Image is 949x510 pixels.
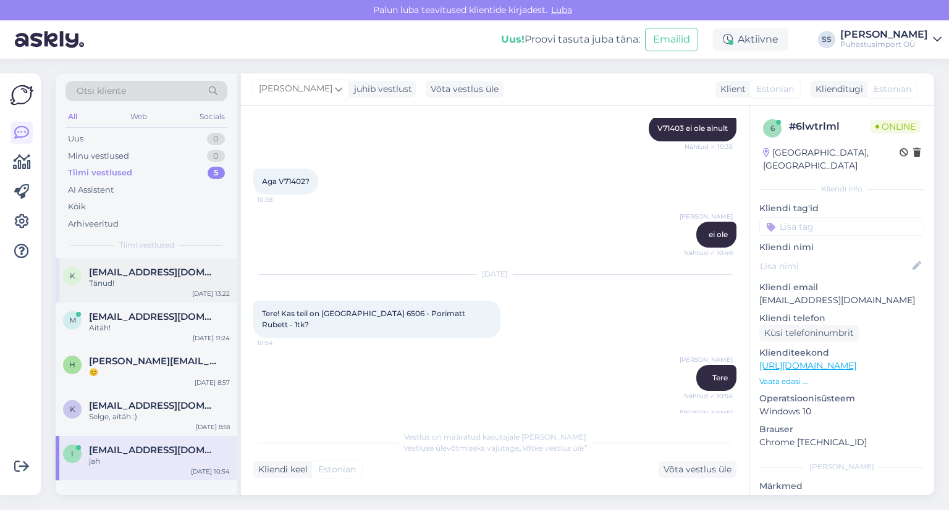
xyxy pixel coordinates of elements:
div: 😊 [89,367,230,378]
img: Askly Logo [10,83,33,107]
span: Nähtud ✓ 10:54 [684,391,733,401]
span: [PERSON_NAME] [680,408,733,417]
div: # 6lwtrlml [789,119,871,134]
div: Tiimi vestlused [68,167,132,179]
div: Minu vestlused [68,150,129,162]
span: Online [871,120,921,133]
div: All [65,109,80,125]
p: Kliendi email [759,281,924,294]
span: [PERSON_NAME] [680,212,733,221]
span: Estonian [756,83,794,96]
b: Uus! [501,33,525,45]
span: 10:54 [257,338,303,348]
span: k [70,404,75,414]
span: kirsika.ani@outlook.com [89,400,217,411]
div: [DATE] 10:54 [191,467,230,476]
a: [URL][DOMAIN_NAME] [759,360,856,371]
span: m [69,316,76,325]
span: Nähtud ✓ 10:35 [685,142,733,151]
div: Aitäh! [89,322,230,333]
div: 5 [208,167,225,179]
p: [EMAIL_ADDRESS][DOMAIN_NAME] [759,294,924,307]
p: Kliendi nimi [759,241,924,254]
div: Socials [197,109,227,125]
div: AI Assistent [68,184,114,196]
div: Võta vestlus üle [426,81,504,98]
div: [DATE] 8:57 [195,378,230,387]
span: kristjan@rikets.ee [89,267,217,278]
span: k [70,271,75,280]
p: Operatsioonisüsteem [759,392,924,405]
input: Lisa nimi [760,259,910,273]
div: Klient [715,83,746,96]
span: Tiimi vestlused [119,240,174,251]
div: 0 [207,150,225,162]
div: Selge, aitäh :) [89,411,230,422]
div: jah [89,456,230,467]
span: Nähtud ✓ 10:49 [684,248,733,257]
p: Vaata edasi ... [759,376,924,387]
p: Chrome [TECHNICAL_ID] [759,436,924,449]
div: [GEOGRAPHIC_DATA], [GEOGRAPHIC_DATA] [763,146,900,172]
p: Kliendi telefon [759,312,924,325]
span: Tere! Kas teil on [GEOGRAPHIC_DATA] 6506 - Porimatt Rubett - 1tk? [262,309,467,329]
a: [PERSON_NAME]Puhastusimport OÜ [840,30,942,49]
div: SS [818,31,835,48]
button: Emailid [645,28,698,51]
span: Estonian [318,463,356,476]
div: Web [128,109,150,125]
div: Kõik [68,201,86,213]
div: Proovi tasuta juba täna: [501,32,640,47]
div: Võta vestlus üle [659,461,736,478]
div: Puhastusimport OÜ [840,40,928,49]
span: 6 [770,123,775,133]
span: [PERSON_NAME] [259,82,332,96]
div: [DATE] 11:24 [193,333,230,343]
div: Kliendi info [759,183,924,194]
div: Uus [68,133,83,145]
span: 10:38 [257,195,303,204]
div: juhib vestlust [349,83,412,96]
div: [DATE] [253,269,736,280]
div: [PERSON_NAME] [759,461,924,472]
span: Otsi kliente [77,85,126,98]
div: Küsi telefoninumbrit [759,325,859,341]
span: [PERSON_NAME] [680,355,733,364]
span: Vestluse ülevõtmiseks vajutage [403,443,587,453]
div: Kliendi keel [253,463,308,476]
div: [PERSON_NAME] [840,30,928,40]
span: Luba [547,4,576,15]
input: Lisa tag [759,217,924,236]
p: Windows 10 [759,405,924,418]
div: 0 [207,133,225,145]
p: Brauser [759,423,924,436]
span: info@saarevesta.ee [89,445,217,456]
span: Estonian [874,83,911,96]
span: V71403 ei ole ainult [657,123,728,133]
i: „Võtke vestlus üle” [519,443,587,453]
div: Arhiveeritud [68,218,119,230]
span: i [71,449,74,458]
div: Tänud! [89,278,230,289]
div: Aktiivne [713,28,788,51]
div: [DATE] 13:22 [192,289,230,298]
span: marju.randjoe1@manniku.edu.ee [89,311,217,322]
p: Märkmed [759,480,924,493]
div: Klienditugi [811,83,863,96]
span: Vestlus on määratud kasutajale [PERSON_NAME] [404,432,586,441]
span: Aga V71402? [262,177,310,186]
span: ei ole [709,230,728,239]
p: Klienditeekond [759,346,924,359]
span: h [69,360,75,369]
span: heili.saage@same.ee [89,356,217,367]
div: [DATE] 8:18 [196,422,230,432]
p: Kliendi tag'id [759,202,924,215]
span: Tere [712,373,728,382]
